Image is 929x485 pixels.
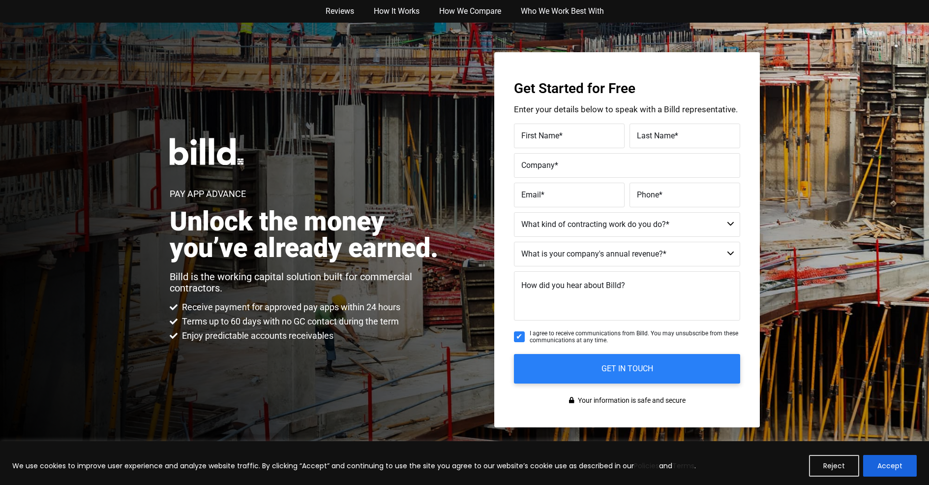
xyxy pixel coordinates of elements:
[521,281,625,290] span: How did you hear about Billd?
[575,393,686,408] span: Your information is safe and secure
[530,330,740,344] span: I agree to receive communications from Billd. You may unsubscribe from these communications at an...
[180,301,400,313] span: Receive payment for approved pay apps within 24 hours
[521,161,555,170] span: Company
[672,461,694,471] a: Terms
[521,190,541,199] span: Email
[514,354,740,384] input: GET IN TOUCH
[514,82,740,96] h3: Get Started for Free
[634,461,659,471] a: Policies
[180,330,333,342] span: Enjoy predictable accounts receivables
[514,331,525,342] input: I agree to receive communications from Billd. You may unsubscribe from these communications at an...
[12,460,696,472] p: We use cookies to improve user experience and analyze website traffic. By clicking “Accept” and c...
[637,190,659,199] span: Phone
[521,131,559,140] span: First Name
[170,190,246,198] h1: Pay App Advance
[637,131,675,140] span: Last Name
[514,105,740,114] p: Enter your details below to speak with a Billd representative.
[170,208,449,261] h2: Unlock the money you’ve already earned.
[809,455,859,477] button: Reject
[180,316,399,327] span: Terms up to 60 days with no GC contact during the term
[863,455,917,477] button: Accept
[170,271,449,294] p: Billd is the working capital solution built for commercial contractors.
